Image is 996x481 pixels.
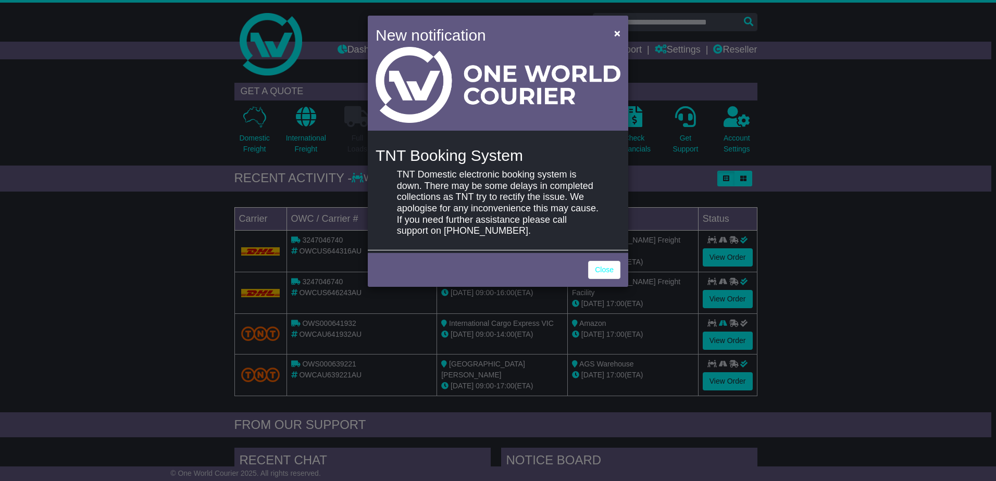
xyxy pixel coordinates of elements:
p: TNT Domestic electronic booking system is down. There may be some delays in completed collections... [397,169,599,237]
a: Close [588,261,620,279]
h4: New notification [376,23,599,47]
h4: TNT Booking System [376,147,620,164]
img: Light [376,47,620,123]
button: Close [609,22,626,44]
span: × [614,27,620,39]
